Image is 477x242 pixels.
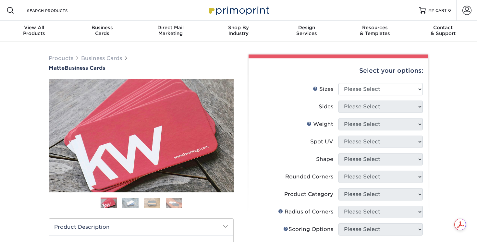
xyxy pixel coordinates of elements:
[254,58,423,83] div: Select your options:
[273,21,341,42] a: DesignServices
[310,138,333,146] div: Spot UV
[428,8,447,13] span: MY CART
[26,6,90,14] input: SEARCH PRODUCTS.....
[49,55,73,61] a: Products
[409,25,477,36] div: & Support
[316,155,333,163] div: Shape
[68,25,136,30] span: Business
[285,173,333,181] div: Rounded Corners
[319,103,333,111] div: Sides
[278,208,333,216] div: Radius of Corners
[49,65,234,71] a: MatteBusiness Cards
[204,21,273,42] a: Shop ByIndustry
[68,21,136,42] a: BusinessCards
[341,25,409,36] div: & Templates
[101,195,117,212] img: Business Cards 01
[144,198,160,208] img: Business Cards 03
[81,55,122,61] a: Business Cards
[166,198,182,208] img: Business Cards 04
[341,25,409,30] span: Resources
[273,25,341,36] div: Services
[283,225,333,233] div: Scoring Options
[49,43,234,228] img: Matte 01
[136,25,204,36] div: Marketing
[49,65,234,71] h1: Business Cards
[206,3,271,17] img: Primoprint
[204,25,273,36] div: Industry
[122,198,139,208] img: Business Cards 02
[284,190,333,198] div: Product Category
[136,25,204,30] span: Direct Mail
[313,85,333,93] div: Sizes
[448,8,451,13] span: 0
[409,25,477,30] span: Contact
[49,65,65,71] span: Matte
[273,25,341,30] span: Design
[49,219,233,235] h2: Product Description
[136,21,204,42] a: Direct MailMarketing
[307,120,333,128] div: Weight
[341,21,409,42] a: Resources& Templates
[68,25,136,36] div: Cards
[204,25,273,30] span: Shop By
[409,21,477,42] a: Contact& Support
